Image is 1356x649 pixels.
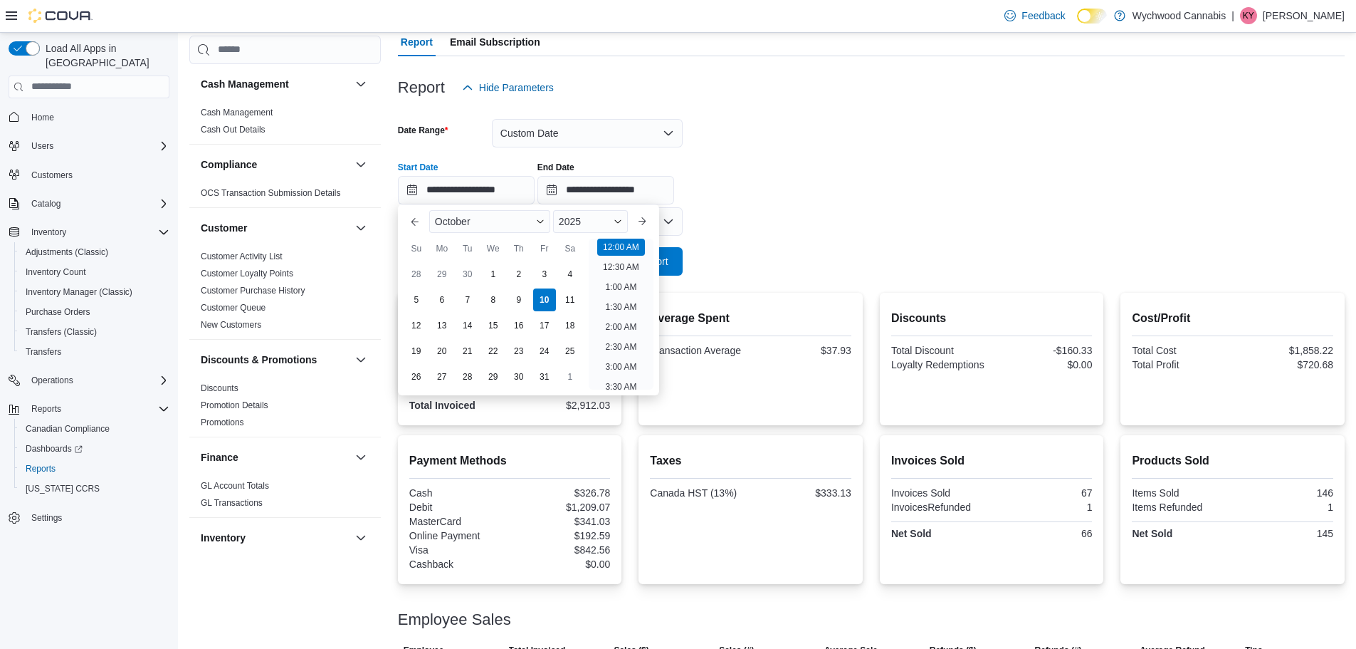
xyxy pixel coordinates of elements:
h2: Cost/Profit [1132,310,1333,327]
button: Cash Management [352,76,369,93]
div: day-23 [508,340,530,363]
div: day-7 [456,289,479,311]
div: day-29 [482,365,505,388]
div: day-3 [533,263,556,286]
span: Dashboards [26,443,83,455]
button: Customer [352,219,369,237]
span: KY [1243,7,1254,24]
div: day-13 [431,314,453,337]
div: day-19 [405,340,428,363]
span: Home [26,108,169,126]
span: OCS Transaction Submission Details [201,187,341,199]
span: Inventory [26,224,169,241]
button: Discounts & Promotions [352,351,369,368]
div: day-22 [482,340,505,363]
div: 66 [994,528,1092,539]
div: day-10 [533,289,556,311]
div: $842.56 [513,544,610,556]
span: Inventory Count [26,266,86,278]
div: Cash [409,487,507,499]
div: $326.78 [513,487,610,499]
button: Open list of options [663,216,674,227]
span: Feedback [1021,9,1065,23]
div: Fr [533,237,556,260]
span: Inventory Manager (Classic) [26,286,132,298]
span: Catalog [31,198,61,209]
button: Settings [3,507,175,528]
div: day-25 [559,340,582,363]
span: 2025 [559,216,581,227]
a: Canadian Compliance [20,420,115,437]
div: Th [508,237,530,260]
button: Customer [201,221,349,235]
a: Inventory Count [20,264,92,281]
span: Inventory Count [20,264,169,281]
div: Canada HST (13%) [650,487,747,499]
button: Inventory [352,529,369,546]
button: Compliance [352,156,369,173]
ul: Time [589,239,653,390]
span: Promotions [201,417,244,428]
a: OCS Transaction Submission Details [201,188,341,198]
button: Operations [3,370,175,390]
p: | [1231,7,1234,24]
div: Button. Open the month selector. October is currently selected. [429,210,550,233]
a: Transfers [20,343,67,360]
span: Transfers (Classic) [20,323,169,341]
a: Settings [26,509,68,526]
div: Mo [431,237,453,260]
a: Dashboards [20,440,88,457]
div: day-28 [456,365,479,388]
span: Washington CCRS [20,480,169,497]
span: Hide Parameters [479,81,554,95]
button: Users [3,136,175,156]
div: day-26 [405,365,428,388]
div: day-15 [482,314,505,337]
div: 1 [1236,502,1333,513]
div: $37.93 [754,345,851,356]
span: Cash Out Details [201,124,266,135]
a: Customers [26,167,78,184]
button: Catalog [3,194,175,214]
h3: Finance [201,450,238,464]
button: Previous Month [404,210,426,233]
div: We [482,237,505,260]
button: Users [26,137,59,155]
span: GL Transactions [201,497,263,509]
button: Customers [3,165,175,185]
button: Purchase Orders [14,302,175,322]
div: day-4 [559,263,582,286]
div: Total Profit [1132,359,1229,370]
div: day-2 [508,263,530,286]
strong: Net Sold [891,528,932,539]
div: Compliance [189,185,381,207]
input: Dark Mode [1077,9,1107,24]
h2: Discounts [891,310,1093,327]
label: Date Range [398,125,448,136]
label: End Date [537,162,574,173]
span: GL Account Totals [201,480,269,492]
button: Inventory [201,531,349,545]
div: Total Cost [1132,345,1229,356]
span: Customer Purchase History [201,285,305,296]
span: Canadian Compliance [20,420,169,437]
div: day-30 [508,365,530,388]
span: Email Subscription [450,28,540,56]
input: Press the down key to enter a popover containing a calendar. Press the escape key to close the po... [398,176,535,204]
span: Customer Loyalty Points [201,268,293,279]
h3: Customer [201,221,247,235]
div: day-17 [533,314,556,337]
button: Custom Date [492,119,683,147]
button: Inventory Manager (Classic) [14,282,175,302]
li: 1:00 AM [599,279,642,296]
h3: Compliance [201,157,257,172]
span: Dark Mode [1077,24,1078,24]
a: Customer Purchase History [201,286,305,296]
li: 2:00 AM [599,318,642,336]
span: Catalog [26,195,169,212]
a: Inventory Manager (Classic) [20,284,138,301]
div: InvoicesRefunded [891,502,989,513]
p: Wychwood Cannabis [1132,7,1226,24]
h3: Inventory [201,531,246,545]
div: day-29 [431,263,453,286]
